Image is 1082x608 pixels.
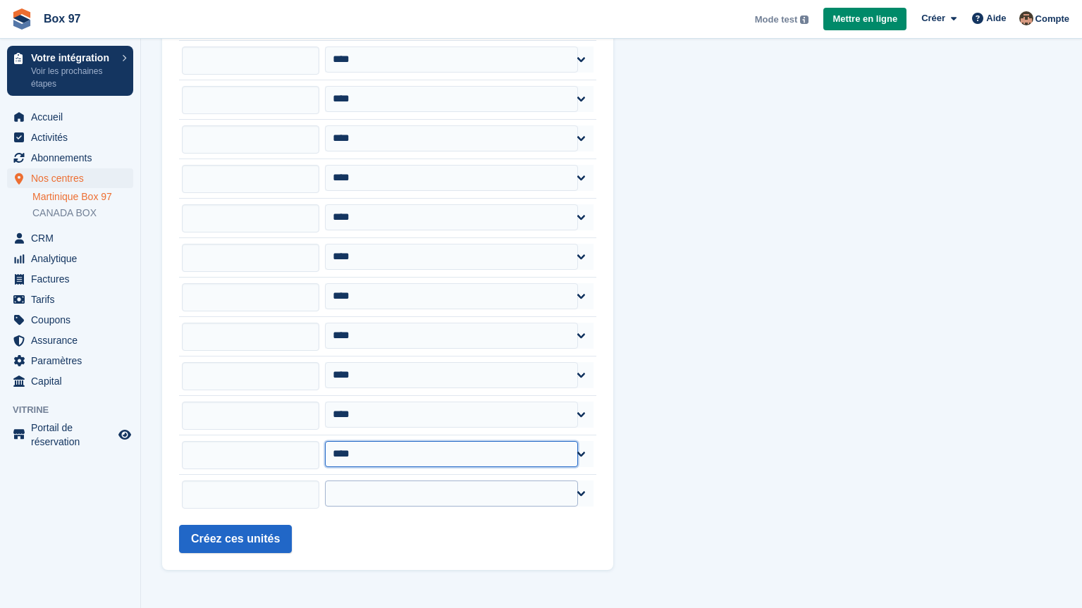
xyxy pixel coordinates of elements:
span: CRM [31,228,116,248]
button: Créez ces unités [179,525,292,553]
a: menu [7,107,133,127]
span: Accueil [31,107,116,127]
a: menu [7,168,133,188]
span: Analytique [31,249,116,268]
img: icon-info-grey-7440780725fd019a000dd9b08b2336e03edf1995a4989e88bcd33f0948082b44.svg [800,15,809,24]
span: Portail de réservation [31,421,116,449]
a: menu [7,290,133,309]
span: Tarifs [31,290,116,309]
span: Activités [31,128,116,147]
span: Mode test [755,13,798,27]
span: Coupons [31,310,116,330]
p: Voir les prochaines étapes [31,65,115,90]
p: Votre intégration [31,53,115,63]
a: Boutique d'aperçu [116,426,133,443]
a: menu [7,249,133,268]
a: menu [7,148,133,168]
a: Martinique Box 97 [32,190,133,204]
a: Mettre en ligne [823,8,906,31]
span: Abonnements [31,148,116,168]
span: Créer [921,11,945,25]
span: Paramètres [31,351,116,371]
a: Box 97 [38,7,86,30]
a: menu [7,228,133,248]
span: Mettre en ligne [832,12,897,26]
span: Assurance [31,330,116,350]
a: menu [7,310,133,330]
a: menu [7,330,133,350]
a: CANADA BOX [32,206,133,220]
a: menu [7,351,133,371]
a: Votre intégration Voir les prochaines étapes [7,46,133,96]
img: Kévin CHAUVET [1019,11,1033,25]
span: Vitrine [13,403,140,417]
span: Compte [1035,12,1069,26]
a: menu [7,128,133,147]
span: Capital [31,371,116,391]
span: Factures [31,269,116,289]
span: Aide [986,11,1006,25]
span: Nos centres [31,168,116,188]
a: menu [7,269,133,289]
a: menu [7,371,133,391]
a: menu [7,421,133,449]
img: stora-icon-8386f47178a22dfd0bd8f6a31ec36ba5ce8667c1dd55bd0f319d3a0aa187defe.svg [11,8,32,30]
